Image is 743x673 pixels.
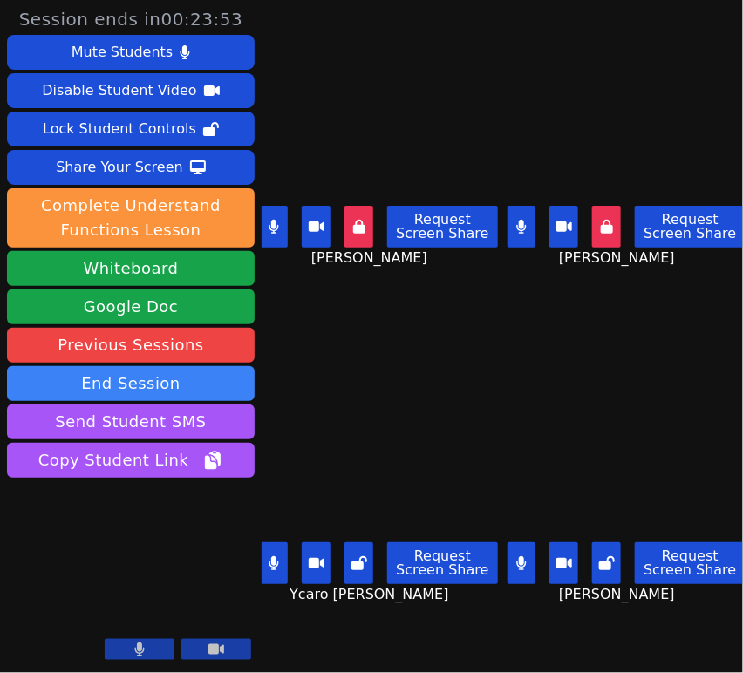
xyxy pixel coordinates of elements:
[7,289,255,324] a: Google Doc
[42,77,196,105] div: Disable Student Video
[7,443,255,478] button: Copy Student Link
[7,251,255,286] button: Whiteboard
[387,542,497,584] button: Request Screen Share
[290,584,453,605] span: Ycaro [PERSON_NAME]
[7,366,255,401] button: End Session
[7,328,255,363] a: Previous Sessions
[7,73,255,108] button: Disable Student Video
[559,584,679,605] span: [PERSON_NAME]
[19,7,243,31] span: Session ends in
[72,38,173,66] div: Mute Students
[7,150,255,185] button: Share Your Screen
[7,188,255,248] button: Complete Understand Functions Lesson
[387,206,497,248] button: Request Screen Share
[7,404,255,439] button: Send Student SMS
[311,248,432,269] span: [PERSON_NAME]
[7,35,255,70] button: Mute Students
[559,248,679,269] span: [PERSON_NAME]
[161,9,243,30] time: 00:23:53
[43,115,196,143] div: Lock Student Controls
[56,153,183,181] div: Share Your Screen
[7,112,255,146] button: Lock Student Controls
[38,448,223,472] span: Copy Student Link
